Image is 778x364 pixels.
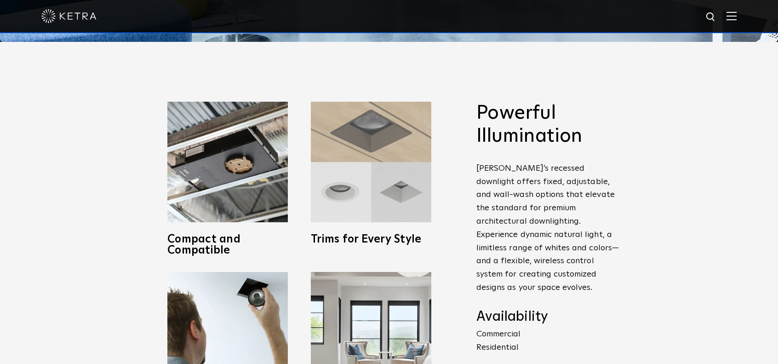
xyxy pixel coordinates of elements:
img: compact-and-copatible [167,102,288,222]
h2: Powerful Illumination [476,102,619,148]
img: trims-for-every-style [311,102,431,222]
h3: Compact and Compatible [167,234,288,256]
h3: Trims for Every Style [311,234,431,245]
img: Hamburger%20Nav.svg [727,12,737,20]
img: search icon [705,12,717,23]
img: ketra-logo-2019-white [41,9,97,23]
p: Commercial Residential [476,328,619,354]
h4: Availability [476,308,619,326]
p: [PERSON_NAME]’s recessed downlight offers fixed, adjustable, and wall-wash options that elevate t... [476,162,619,295]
